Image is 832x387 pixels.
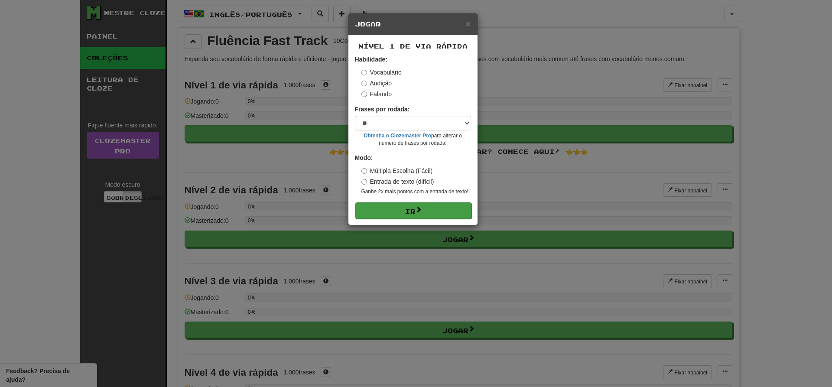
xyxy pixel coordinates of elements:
font: Frases por rodada: [355,106,410,113]
font: × [465,19,471,29]
font: Ir [405,208,416,215]
font: Habilidade: [355,56,387,63]
button: Fechar [465,19,471,28]
font: Entrada de texto (difícil) [370,178,434,185]
a: Obtenha o Clozemaster Pro [364,133,431,139]
input: Vocabulário [361,70,367,75]
input: Entrada de texto (difícil) [361,179,367,185]
font: ! [467,189,468,195]
input: Audição [361,81,367,86]
font: Nível 1 de via rápida [358,42,468,50]
font: Jogar [355,20,381,28]
font: Múltipla Escolha (Fácil) [370,167,433,174]
button: Ir [355,202,471,219]
font: Vocabulário [370,69,402,76]
input: Falando [361,91,367,97]
font: Falando [370,91,392,98]
font: Modo: [355,154,373,161]
font: Audição [370,80,392,87]
font: Ganhe 2x mais pontos com a entrada de texto [361,189,467,195]
input: Múltipla Escolha (Fácil) [361,168,367,174]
